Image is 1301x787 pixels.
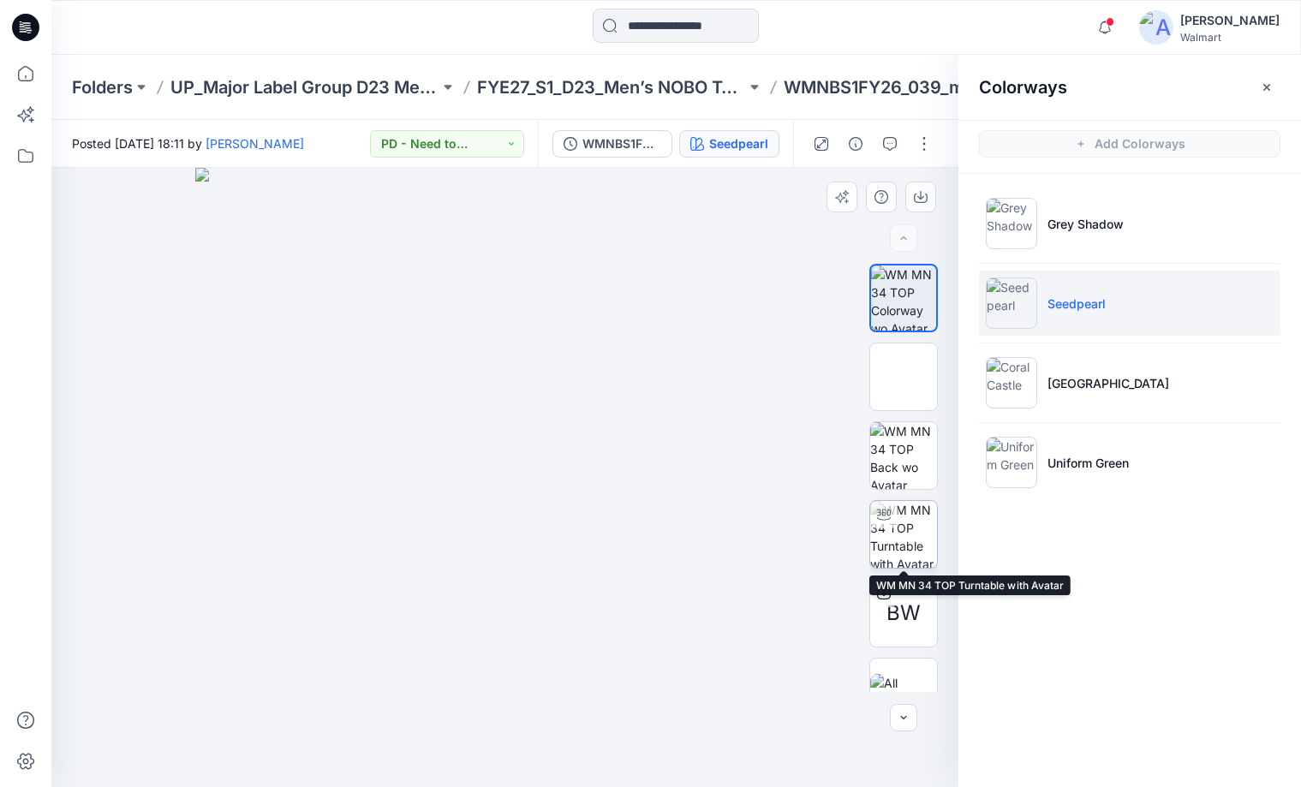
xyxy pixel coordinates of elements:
[709,134,768,153] div: Seedpearl
[986,357,1037,408] img: Coral Castle
[1180,10,1280,31] div: [PERSON_NAME]
[870,674,937,710] img: All colorways
[986,437,1037,488] img: Uniform Green
[870,501,937,568] img: WM MN 34 TOP Turntable with Avatar
[784,75,1035,99] p: WMNBS1FY26_039_mens Polo
[986,198,1037,249] img: Grey Shadow
[477,75,746,99] a: FYE27_S1_D23_Men’s NOBO Tops_ Major Label Group
[870,422,937,489] img: WM MN 34 TOP Back wo Avatar
[986,277,1037,329] img: Seedpearl
[1139,10,1173,45] img: avatar
[1047,454,1129,472] p: Uniform Green
[1047,295,1106,313] p: Seedpearl
[1047,215,1124,233] p: Grey Shadow
[886,598,921,629] span: BW
[195,168,815,787] img: eyJhbGciOiJIUzI1NiIsImtpZCI6IjAiLCJzbHQiOiJzZXMiLCJ0eXAiOiJKV1QifQ.eyJkYXRhIjp7InR5cGUiOiJzdG9yYW...
[1047,374,1169,392] p: [GEOGRAPHIC_DATA]
[552,130,672,158] button: WMNBS1FY26_039_mens(TM)
[871,265,936,331] img: WM MN 34 TOP Colorway wo Avatar
[72,75,133,99] a: Folders
[979,77,1067,98] h2: Colorways
[582,134,661,153] div: WMNBS1FY26_039_mens(TM)
[842,130,869,158] button: Details
[72,134,304,152] span: Posted [DATE] 18:11 by
[206,136,304,151] a: [PERSON_NAME]
[1180,31,1280,44] div: Walmart
[170,75,439,99] a: UP_Major Label Group D23 Men's Tops
[679,130,779,158] button: Seedpearl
